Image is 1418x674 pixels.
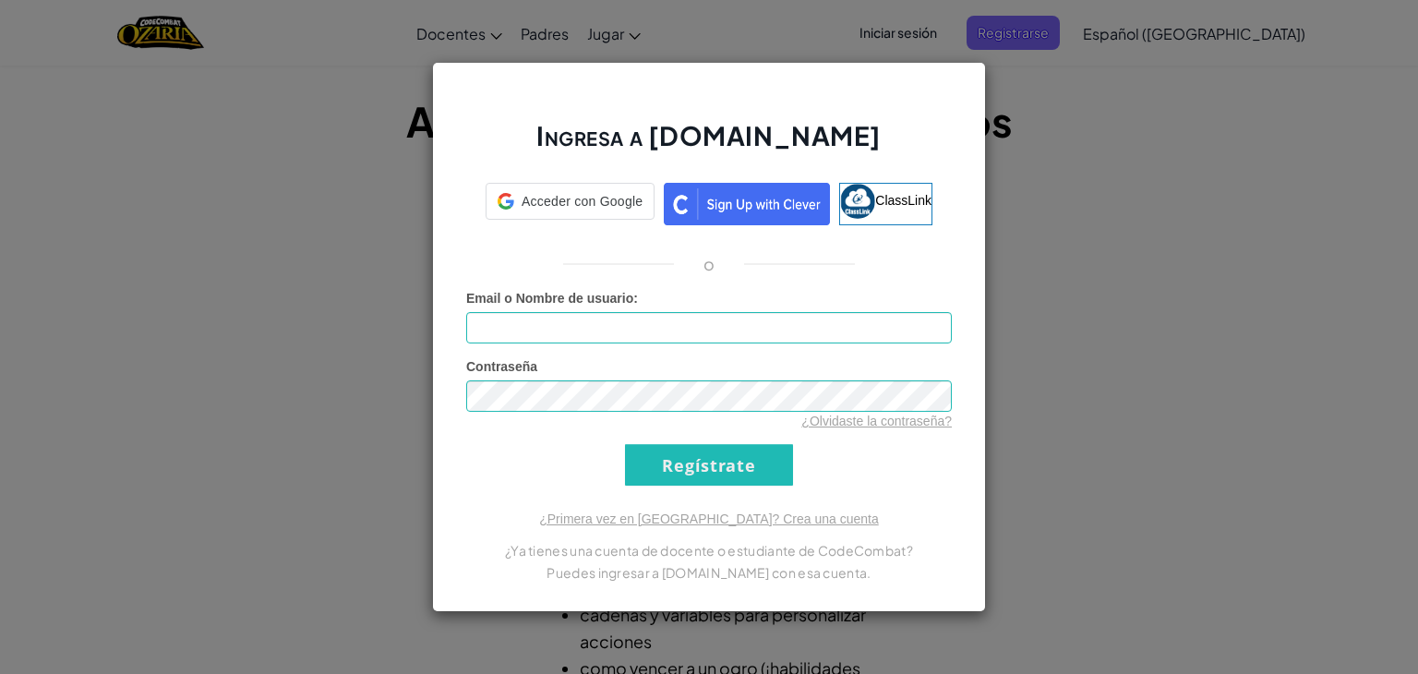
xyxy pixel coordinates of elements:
p: ¿Ya tienes una cuenta de docente o estudiante de CodeCombat? [466,539,952,561]
a: ¿Olvidaste la contraseña? [801,414,952,428]
span: Contraseña [466,359,537,374]
img: clever_sso_button@2x.png [664,183,830,225]
p: o [703,253,715,275]
span: Email o Nombre de usuario [466,291,633,306]
span: Acceder con Google [522,192,643,211]
p: Puedes ingresar a [DOMAIN_NAME] con esa cuenta. [466,561,952,584]
a: ¿Primera vez en [GEOGRAPHIC_DATA]? Crea una cuenta [539,512,879,526]
label: : [466,289,638,307]
div: Acceder con Google [486,183,655,220]
img: classlink-logo-small.png [840,184,875,219]
span: ClassLink [875,193,931,208]
h2: Ingresa a [DOMAIN_NAME] [466,118,952,172]
input: Regístrate [625,444,793,486]
a: Acceder con Google [486,183,655,225]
